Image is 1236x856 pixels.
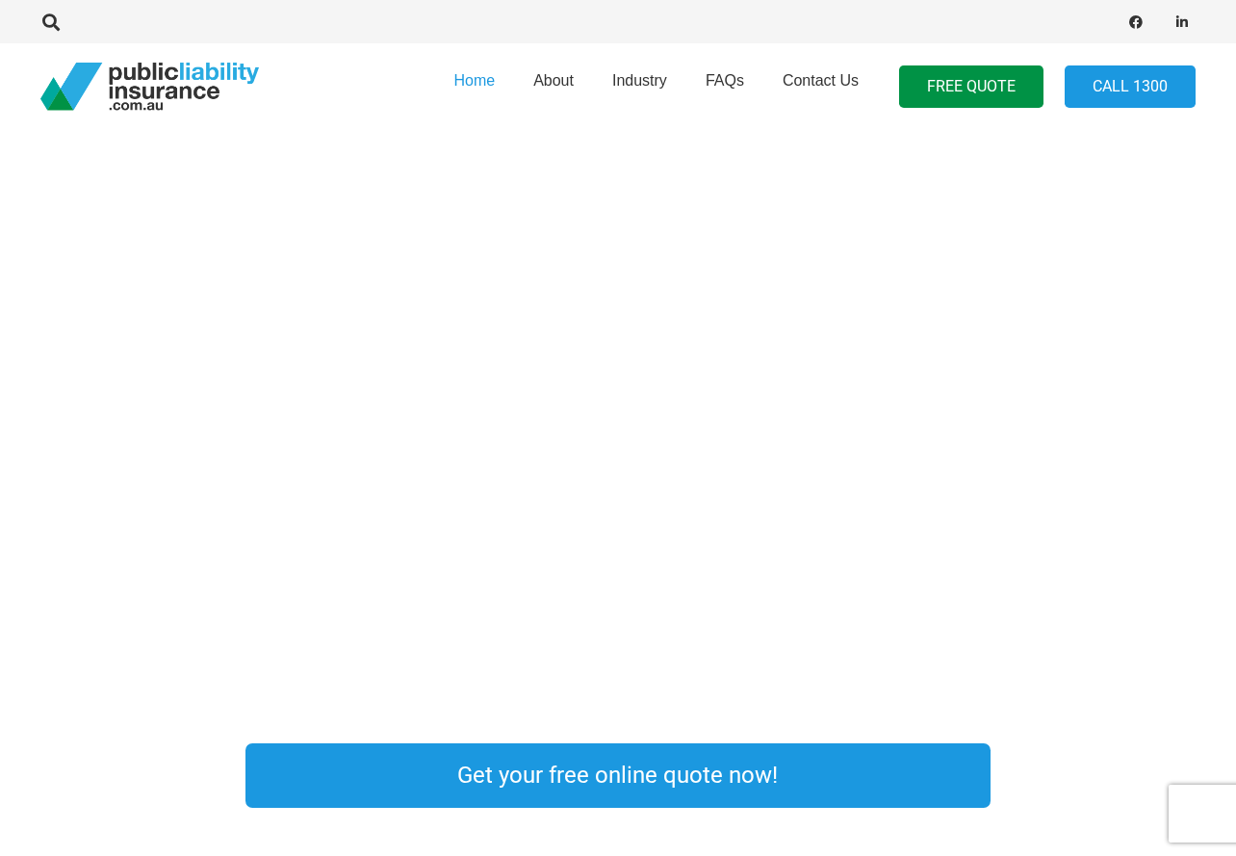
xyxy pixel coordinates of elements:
[40,63,259,111] a: pli_logotransparent
[533,72,574,89] span: About
[1122,9,1149,36] a: Facebook
[593,38,686,136] a: Industry
[434,38,514,136] a: Home
[763,38,878,136] a: Contact Us
[612,72,667,89] span: Industry
[1169,9,1196,36] a: LinkedIn
[1029,739,1234,813] a: Link
[245,743,990,808] a: Get your free online quote now!
[1065,65,1196,109] a: Call 1300
[783,72,859,89] span: Contact Us
[514,38,593,136] a: About
[2,739,207,813] a: Link
[453,72,495,89] span: Home
[899,65,1043,109] a: FREE QUOTE
[706,72,744,89] span: FAQs
[32,13,70,31] a: Search
[686,38,763,136] a: FAQs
